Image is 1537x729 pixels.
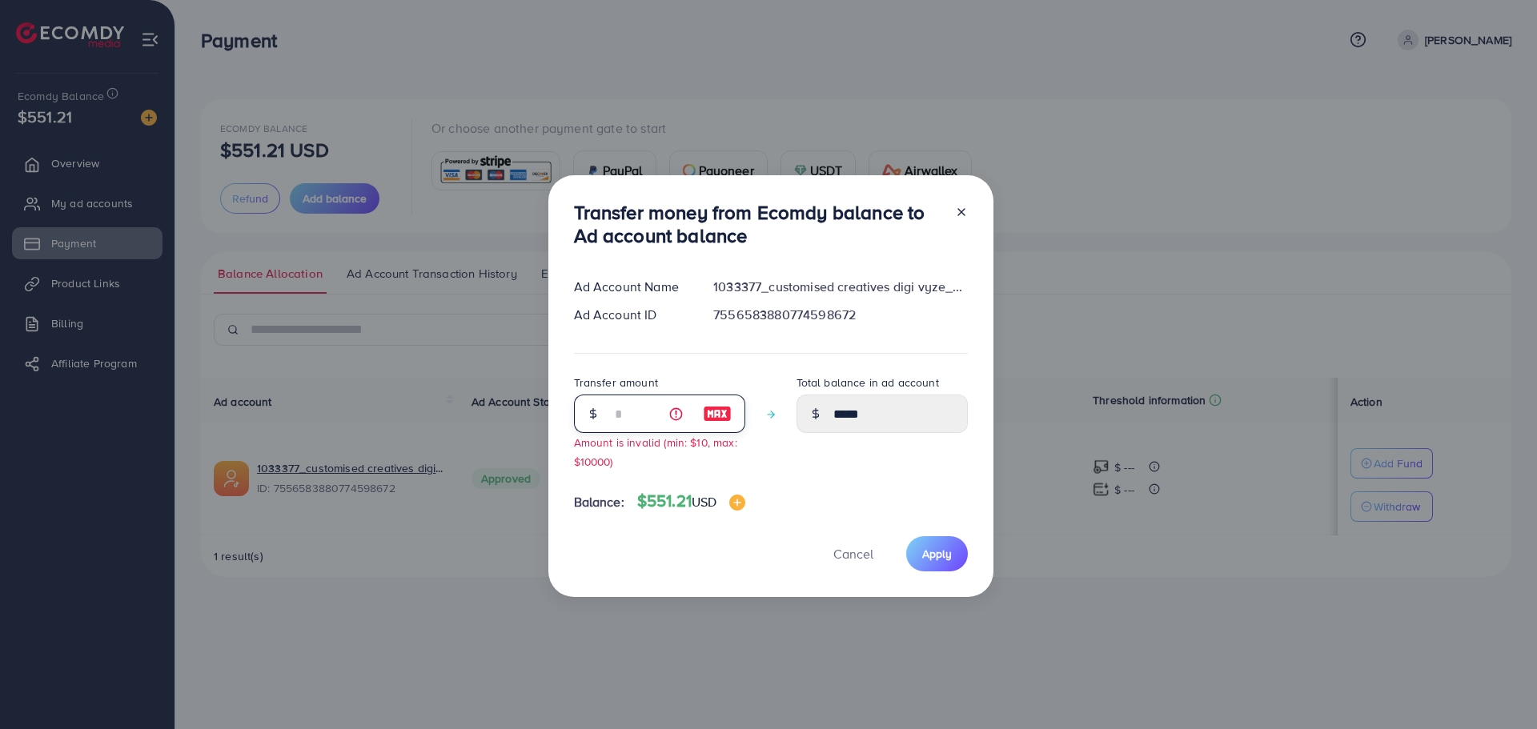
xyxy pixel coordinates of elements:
[700,306,980,324] div: 7556583880774598672
[574,375,658,391] label: Transfer amount
[813,536,893,571] button: Cancel
[561,306,701,324] div: Ad Account ID
[574,435,737,468] small: Amount is invalid (min: $10, max: $10000)
[703,404,732,423] img: image
[729,495,745,511] img: image
[692,493,716,511] span: USD
[561,278,701,296] div: Ad Account Name
[700,278,980,296] div: 1033377_customised creatives digi vyze_1759404336162
[797,375,939,391] label: Total balance in ad account
[833,545,873,563] span: Cancel
[574,493,624,511] span: Balance:
[1469,657,1525,717] iframe: Chat
[922,546,952,562] span: Apply
[906,536,968,571] button: Apply
[574,201,942,247] h3: Transfer money from Ecomdy balance to Ad account balance
[637,491,746,511] h4: $551.21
